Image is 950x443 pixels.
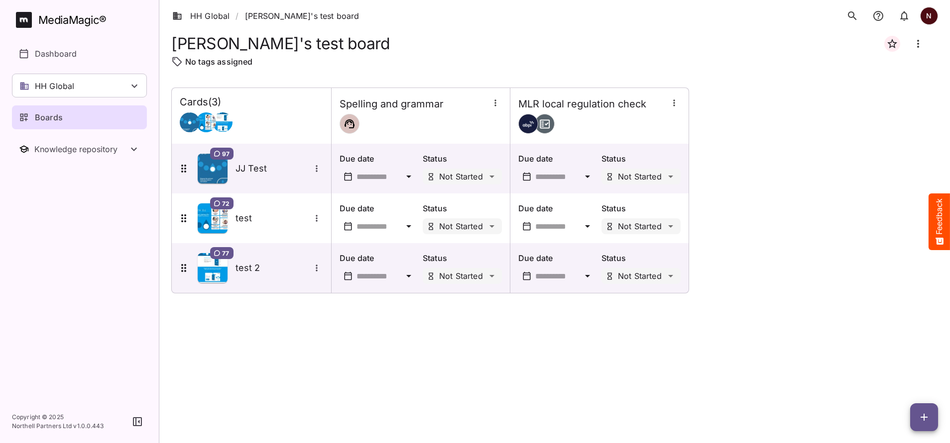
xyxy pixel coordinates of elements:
p: Copyright © 2025 [12,413,104,422]
div: N [920,7,938,25]
p: Status [601,252,681,264]
span: 72 [222,199,230,207]
div: MediaMagic ® [38,12,107,28]
span: / [236,10,238,22]
p: Due date [518,202,597,214]
button: Feedback [929,193,950,250]
img: Asset Thumbnail [198,253,228,283]
h5: JJ Test [236,163,310,175]
p: Due date [518,252,597,264]
p: Northell Partners Ltd v 1.0.0.443 [12,422,104,431]
p: Boards [35,111,63,123]
h5: test [236,212,310,224]
img: tag-outline.svg [171,56,183,68]
h4: MLR local regulation check [518,98,646,110]
button: More options for JJ Test [310,162,323,175]
p: Not Started [439,222,483,230]
img: Asset Thumbnail [198,154,228,183]
p: Due date [518,153,597,165]
p: Due date [340,153,419,165]
p: Not Started [618,272,662,280]
span: 77 [222,249,229,257]
nav: Knowledge repository [12,137,147,161]
img: Asset Thumbnail [198,203,228,233]
a: Boards [12,105,147,129]
a: HH Global [172,10,230,22]
p: No tags assigned [185,56,252,68]
span: 97 [222,150,230,158]
p: Status [601,202,681,214]
button: search [842,6,862,26]
p: Not Started [439,272,483,280]
p: Due date [340,252,419,264]
p: Not Started [439,173,483,180]
p: Status [423,252,502,264]
a: Dashboard [12,42,147,66]
p: Not Started [618,173,662,180]
h5: test 2 [236,262,310,274]
p: Status [423,153,502,165]
p: Status [601,153,681,165]
button: Toggle Knowledge repository [12,137,147,161]
p: Status [423,202,502,214]
h1: [PERSON_NAME]'s test board [171,34,390,53]
button: More options for test [310,212,323,225]
div: Knowledge repository [34,144,128,154]
p: Not Started [618,222,662,230]
p: HH Global [35,80,74,92]
p: Dashboard [35,48,77,60]
p: Due date [340,202,419,214]
h4: Cards ( 3 ) [180,96,221,108]
button: More options for test 2 [310,262,323,274]
a: MediaMagic® [16,12,147,28]
button: notifications [894,6,914,26]
button: Board more options [906,32,930,56]
button: notifications [868,6,888,26]
h4: Spelling and grammar [340,98,444,110]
